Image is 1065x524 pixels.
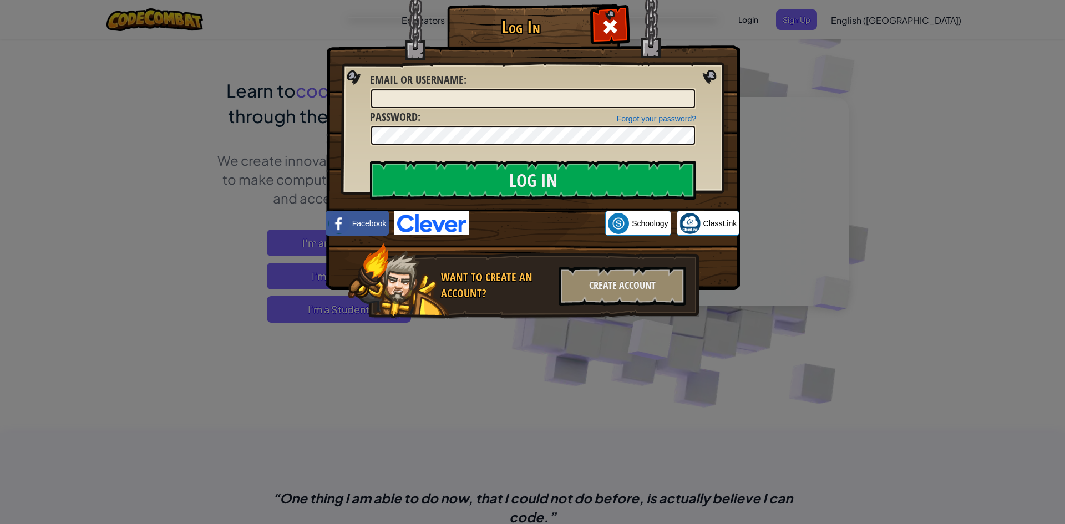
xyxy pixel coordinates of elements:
[370,72,466,88] label: :
[450,17,591,37] h1: Log In
[394,211,469,235] img: clever-logo-blue.png
[370,109,418,124] span: Password
[679,213,701,234] img: classlink-logo-small.png
[559,267,686,306] div: Create Account
[469,211,605,236] iframe: Sign in with Google Button
[328,213,349,234] img: facebook_small.png
[617,114,696,123] a: Forgot your password?
[441,269,552,301] div: Want to create an account?
[352,218,386,229] span: Facebook
[632,218,668,229] span: Schoology
[370,109,420,125] label: :
[370,161,696,200] input: Log In
[703,218,737,229] span: ClassLink
[608,213,629,234] img: schoology.png
[370,72,464,87] span: Email or Username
